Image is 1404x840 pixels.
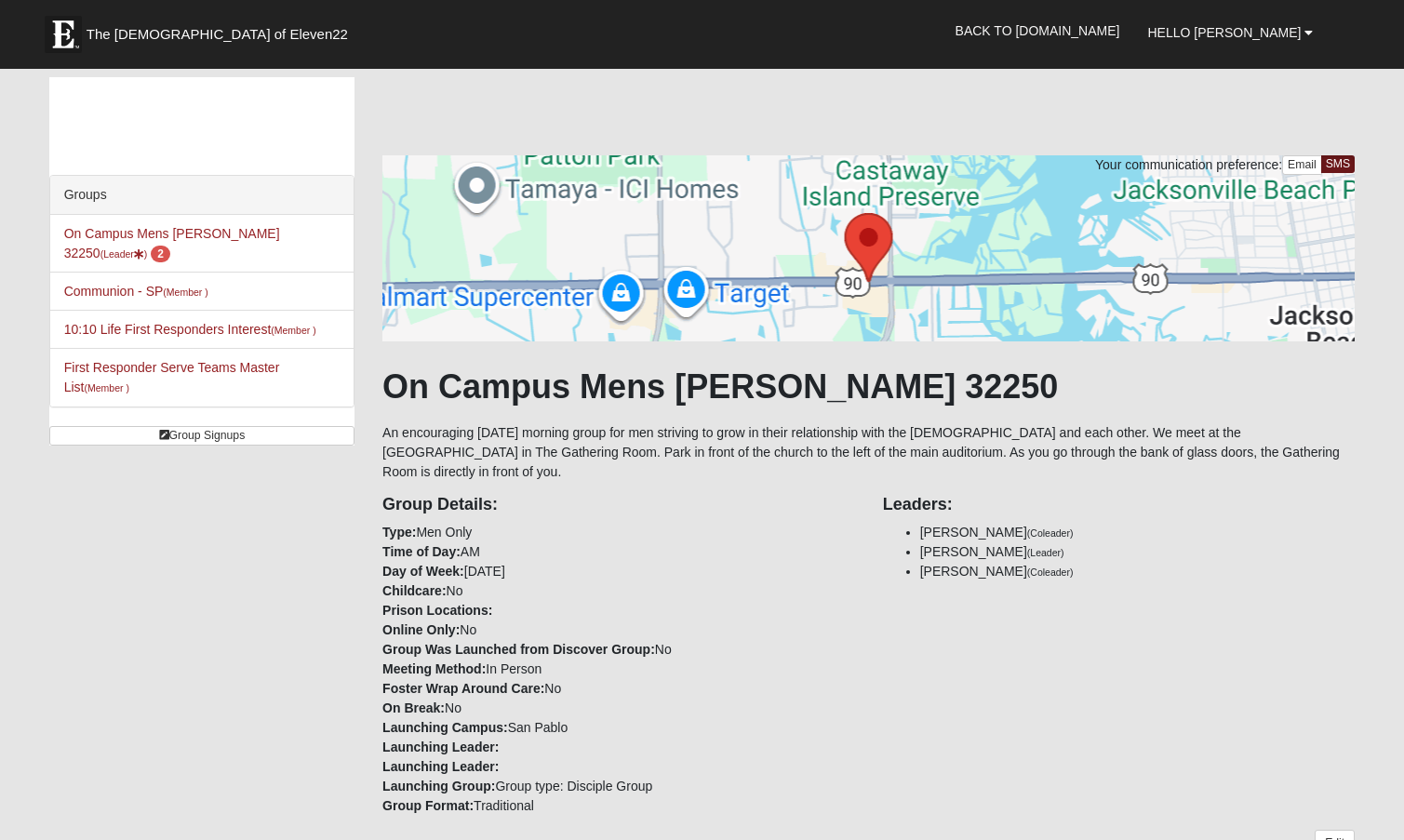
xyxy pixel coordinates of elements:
strong: Launching Group: [382,779,495,793]
strong: Foster Wrap Around Care: [382,681,544,696]
small: (Coleader) [1027,527,1074,539]
small: (Member ) [271,325,315,336]
li: [PERSON_NAME] [920,523,1356,542]
strong: Online Only: [382,622,460,637]
a: On Campus Mens [PERSON_NAME] 32250(Leader) 2 [64,226,280,260]
small: (Leader) [1027,547,1064,558]
li: [PERSON_NAME] [920,562,1356,581]
span: Your communication preference: [1095,157,1282,172]
a: Group Signups [49,426,354,446]
div: Groups [50,176,354,215]
li: [PERSON_NAME] [920,542,1356,562]
strong: Launching Leader: [382,740,499,754]
strong: On Break: [382,700,445,715]
strong: Meeting Method: [382,661,486,676]
img: Eleven22 logo [45,16,82,53]
a: Communion - SP(Member ) [64,284,208,299]
a: Back to [DOMAIN_NAME] [942,7,1134,54]
strong: Group Was Launched from Discover Group: [382,642,655,657]
span: The [DEMOGRAPHIC_DATA] of Eleven22 [87,25,348,44]
div: Men Only AM [DATE] No No No In Person No No San Pablo Group type: Disciple Group Traditional [368,482,869,816]
a: Email [1282,155,1322,175]
strong: Launching Leader: [382,759,499,774]
span: number of pending members [151,246,170,262]
a: SMS [1321,155,1356,173]
a: Hello [PERSON_NAME] [1133,9,1327,56]
small: (Leader ) [100,248,148,260]
a: The [DEMOGRAPHIC_DATA] of Eleven22 [35,7,408,53]
span: Hello [PERSON_NAME] [1147,25,1301,40]
a: First Responder Serve Teams Master List(Member ) [64,360,280,394]
h4: Leaders: [883,495,1356,515]
a: 10:10 Life First Responders Interest(Member ) [64,322,316,337]
strong: Childcare: [382,583,446,598]
small: (Member ) [163,287,207,298]
strong: Time of Day: [382,544,461,559]
h1: On Campus Mens [PERSON_NAME] 32250 [382,367,1355,407]
strong: Day of Week: [382,564,464,579]
strong: Group Format: [382,798,474,813]
strong: Launching Campus: [382,720,508,735]
strong: Prison Locations: [382,603,492,618]
small: (Member ) [85,382,129,393]
h4: Group Details: [382,495,855,515]
strong: Type: [382,525,416,540]
small: (Coleader) [1027,567,1074,578]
